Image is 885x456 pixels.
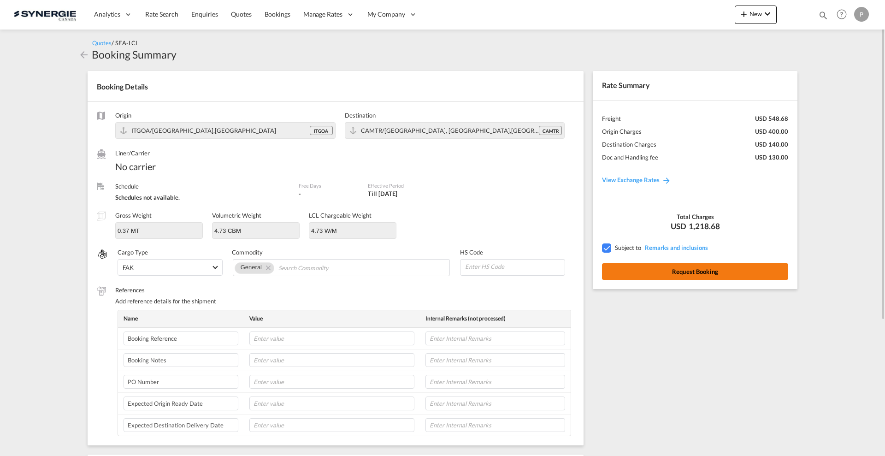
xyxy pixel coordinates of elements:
[602,213,788,221] div: Total Charges
[420,310,571,327] th: Internal Remarks (not processed)
[260,263,274,272] button: Remove General
[115,212,152,219] label: Gross Weight
[231,10,251,18] span: Quotes
[112,39,139,47] span: / SEA-LCL
[212,212,261,219] label: Volumetric Weight
[92,39,112,47] span: Quotes
[593,167,680,193] a: View Exchange Rates
[425,397,565,410] input: Enter Internal Remarks
[299,190,301,198] div: -
[755,153,788,161] div: USD 130.00
[118,259,223,276] md-select: Select Cargo type: FAK
[78,47,92,62] div: icon-arrow-left
[124,375,238,389] input: Enter label
[425,418,565,432] input: Enter Internal Remarks
[244,310,420,327] th: Value
[123,264,134,271] div: FAK
[115,111,336,119] label: Origin
[241,264,262,271] span: General
[755,114,788,123] div: USD 548.68
[115,297,574,305] div: Add reference details for the shipment
[615,244,641,251] span: Subject to
[131,127,276,134] span: ITGOA/Genova,Europe
[118,310,244,327] th: Name
[762,8,773,19] md-icon: icon-chevron-down
[14,4,76,25] img: 1f56c880d42311ef80fc7dca854c8e59.png
[425,332,565,345] input: Enter Internal Remarks
[191,10,218,18] span: Enquiries
[241,263,264,272] div: General. Press delete to remove this chip.
[233,259,450,276] md-chips-wrap: Chips container. Use arrow keys to select chips.
[818,10,828,20] md-icon: icon-magnify
[249,353,414,367] input: Enter value
[602,263,788,280] button: Request Booking
[310,126,333,135] div: ITGOA
[738,8,749,19] md-icon: icon-plus 400-fg
[249,418,414,432] input: Enter value
[94,10,120,19] span: Analytics
[299,182,358,189] label: Free Days
[278,261,363,275] input: Search Commodity
[464,260,565,273] input: Enter HS Code
[834,6,854,23] div: Help
[662,176,671,185] md-icon: icon-arrow-right
[124,418,238,432] input: Enter label
[602,127,642,136] div: Origin Charges
[593,71,797,100] div: Rate Summary
[303,10,342,19] span: Manage Rates
[425,353,565,367] input: Enter Internal Remarks
[368,190,397,198] div: Till 31 Aug 2025
[309,212,372,219] label: LCL Chargeable Weight
[854,7,869,22] div: P
[249,397,414,410] input: Enter value
[368,182,450,189] label: Effective Period
[124,332,238,345] input: Enter label
[265,10,290,18] span: Bookings
[367,10,405,19] span: My Company
[602,153,658,161] div: Doc and Handling fee
[539,126,562,135] div: CAMTR
[115,286,574,294] label: References
[97,149,106,159] md-icon: /assets/icons/custom/liner-aaa8ad.svg
[115,193,289,201] div: Schedules not available.
[249,375,414,389] input: Enter value
[145,10,178,18] span: Rate Search
[643,244,708,251] span: REMARKSINCLUSIONS
[115,182,289,190] label: Schedule
[602,114,621,123] div: Freight
[689,221,720,232] span: 1,218.68
[345,111,565,119] label: Destination
[78,49,89,60] md-icon: icon-arrow-left
[249,332,414,345] input: Enter value
[834,6,850,22] span: Help
[361,127,572,134] span: CAMTR/Montreal, QC,Americas
[118,248,223,256] label: Cargo Type
[460,248,565,256] label: HS Code
[738,10,773,18] span: New
[735,6,777,24] button: icon-plus 400-fgNewicon-chevron-down
[425,375,565,389] input: Enter Internal Remarks
[124,353,238,367] input: Enter label
[755,140,788,148] div: USD 140.00
[602,221,788,232] div: USD
[92,47,177,62] div: Booking Summary
[602,140,656,148] div: Destination Charges
[818,10,828,24] div: icon-magnify
[232,248,451,256] label: Commodity
[115,149,289,157] label: Liner/Carrier
[97,82,148,91] span: Booking Details
[124,397,238,410] input: Enter label
[115,160,289,173] span: No carrier
[755,127,788,136] div: USD 400.00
